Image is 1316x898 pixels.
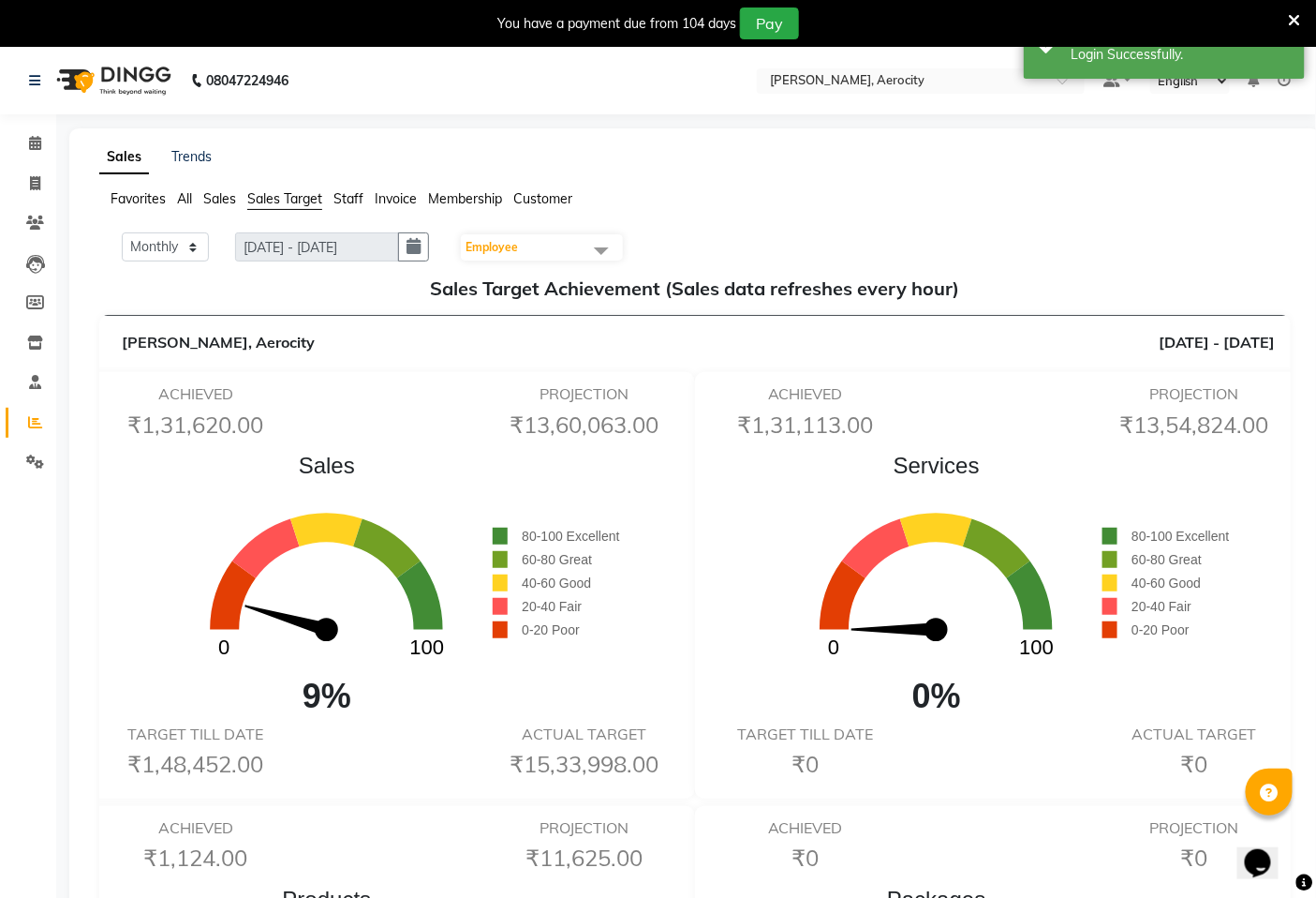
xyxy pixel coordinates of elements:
[410,636,445,660] text: 100
[48,54,176,107] img: logo
[522,552,592,567] span: 60-80 Great
[722,385,889,403] h6: ACHIEVED
[501,726,668,743] h6: ACTUAL TARGET
[1111,412,1278,439] h6: ₹13,54,824.00
[770,449,1102,483] span: Services
[99,141,149,174] a: Sales
[466,240,518,254] span: Employee
[247,190,322,207] span: Sales Target
[522,529,619,544] span: 80-100 Excellent
[112,385,279,403] h6: ACHIEVED
[522,599,582,614] span: 20-40 Fair
[177,190,192,207] span: All
[1111,751,1278,778] h6: ₹0
[1020,636,1055,660] text: 100
[114,277,1276,300] h5: Sales Target Achievement (Sales data refreshes every hour)
[501,751,668,778] h6: ₹15,33,998.00
[160,449,493,483] span: Sales
[112,751,279,778] h6: ₹1,48,452.00
[122,333,315,352] span: [PERSON_NAME], Aerocity
[428,190,502,207] span: Membership
[522,622,579,637] span: 0-20 Poor
[219,636,230,660] text: 0
[333,190,363,207] span: Staff
[1111,819,1278,837] h6: PROJECTION
[1159,331,1276,353] span: [DATE] - [DATE]
[722,726,889,743] h6: TARGET TILL DATE
[203,190,236,207] span: Sales
[235,232,399,262] input: DD/MM/YYYY-DD/MM/YYYY
[171,148,212,165] a: Trends
[160,671,493,722] span: 9%
[375,190,417,207] span: Invoice
[111,190,166,207] span: Favorites
[1237,823,1297,879] iframe: chat widget
[1071,45,1291,65] div: Login Successfully.
[206,54,288,107] b: 08047224946
[112,845,279,872] h6: ₹1,124.00
[497,14,736,34] div: You have a payment due from 104 days
[1131,552,1202,567] span: 60-80 Great
[1131,529,1229,544] span: 80-100 Excellent
[740,7,799,39] button: Pay
[501,412,668,439] h6: ₹13,60,063.00
[501,819,668,837] h6: PROJECTION
[522,576,591,591] span: 40-60 Good
[722,845,889,872] h6: ₹0
[722,819,889,837] h6: ACHIEVED
[1111,845,1278,872] h6: ₹0
[722,412,889,439] h6: ₹1,31,113.00
[1131,622,1189,637] span: 0-20 Poor
[501,385,668,403] h6: PROJECTION
[770,671,1102,722] span: 0%
[1131,576,1201,591] span: 40-60 Good
[829,636,840,660] text: 0
[1111,726,1278,743] h6: ACTUAL TARGET
[112,726,279,743] h6: TARGET TILL DATE
[112,412,279,439] h6: ₹1,31,620.00
[722,751,889,778] h6: ₹0
[112,819,279,837] h6: ACHIEVED
[1131,599,1191,614] span: 20-40 Fair
[501,845,668,872] h6: ₹11,625.00
[1111,385,1278,403] h6: PROJECTION
[513,190,572,207] span: Customer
